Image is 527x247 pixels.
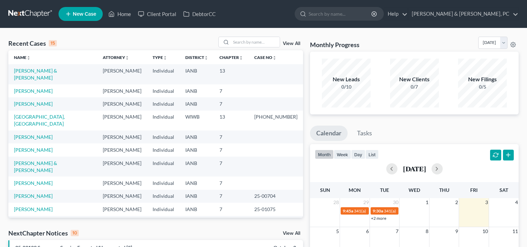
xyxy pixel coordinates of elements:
td: Individual [147,111,180,130]
span: Wed [409,187,420,193]
a: Nameunfold_more [14,55,31,60]
span: 10 [482,227,489,235]
span: 341(a) meeting for [PERSON_NAME] [354,208,421,214]
td: IANB [180,157,214,177]
td: 7 [214,143,249,156]
a: [PERSON_NAME] [14,206,53,212]
td: Individual [147,177,180,189]
a: [GEOGRAPHIC_DATA], [GEOGRAPHIC_DATA] [14,114,65,127]
a: [PERSON_NAME] [14,193,53,199]
div: New Filings [458,75,507,83]
input: Search by name... [309,7,372,20]
button: week [334,150,351,159]
td: [PHONE_NUMBER] [249,111,303,130]
td: IANB [180,190,214,203]
div: 15 [49,40,57,46]
td: Individual [147,190,180,203]
span: 7 [395,227,399,235]
div: 10 [71,230,79,236]
span: 9:45a [343,208,353,214]
span: 341(a) meeting for [PERSON_NAME] & [PERSON_NAME] [384,208,488,214]
td: [PERSON_NAME] [97,130,147,143]
td: [PERSON_NAME] [97,97,147,110]
span: 30 [392,198,399,207]
button: list [365,150,379,159]
td: WIWB [180,111,214,130]
td: 25-00704 [249,190,303,203]
input: Search by name... [231,37,280,47]
td: [PERSON_NAME] [97,64,147,84]
td: 13 [214,64,249,84]
a: [PERSON_NAME] & [PERSON_NAME] [14,160,57,173]
td: 7 [214,130,249,143]
a: Calendar [310,126,348,141]
td: [PERSON_NAME] [97,157,147,177]
a: Attorneyunfold_more [103,55,129,60]
a: Client Portal [134,8,180,20]
span: Tue [380,187,389,193]
td: Individual [147,143,180,156]
div: Recent Cases [8,39,57,47]
td: Individual [147,84,180,97]
a: Chapterunfold_more [219,55,243,60]
a: [PERSON_NAME] [14,101,53,107]
div: New Leads [322,75,371,83]
span: Fri [470,187,478,193]
span: 6 [365,227,370,235]
td: 7 [214,177,249,189]
td: [PERSON_NAME] [97,111,147,130]
td: 13 [214,111,249,130]
span: 9:30a [373,208,383,214]
td: 7 [214,216,249,229]
td: 7 [214,190,249,203]
td: IANB [180,130,214,143]
td: IANB [180,84,214,97]
span: 9 [455,227,459,235]
td: IANB [180,177,214,189]
td: [PERSON_NAME] [97,216,147,229]
a: View All [283,231,300,236]
td: Individual [147,203,180,216]
span: 28 [333,198,340,207]
i: unfold_more [239,56,243,60]
td: Individual [147,216,180,229]
td: Individual [147,130,180,143]
a: Home [105,8,134,20]
td: Individual [147,157,180,177]
button: month [315,150,334,159]
a: [PERSON_NAME] [14,147,53,153]
i: unfold_more [163,56,167,60]
td: 7 [214,157,249,177]
i: unfold_more [204,56,208,60]
div: New Clients [390,75,439,83]
td: 7 [214,97,249,110]
span: Sun [320,187,330,193]
td: IANB [180,143,214,156]
span: 2 [455,198,459,207]
div: 0/5 [458,83,507,90]
span: New Case [73,12,96,17]
span: 11 [512,227,519,235]
h2: [DATE] [403,165,426,172]
a: [PERSON_NAME] [14,88,53,94]
td: IANB [180,203,214,216]
i: unfold_more [272,56,277,60]
a: View All [283,41,300,46]
a: Tasks [351,126,378,141]
span: 3 [485,198,489,207]
td: IANB [180,64,214,84]
td: 7 [214,84,249,97]
span: 1 [425,198,429,207]
td: [PERSON_NAME] [97,177,147,189]
span: 8 [425,227,429,235]
td: [PERSON_NAME] [97,143,147,156]
td: Individual [147,97,180,110]
a: [PERSON_NAME] & [PERSON_NAME], PC [408,8,518,20]
a: +2 more [371,216,386,221]
td: [PERSON_NAME] [97,84,147,97]
a: [PERSON_NAME] & [PERSON_NAME] [14,68,57,81]
a: [PERSON_NAME] [14,134,53,140]
td: Individual [147,64,180,84]
span: 5 [335,227,340,235]
td: IASB [180,216,214,229]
